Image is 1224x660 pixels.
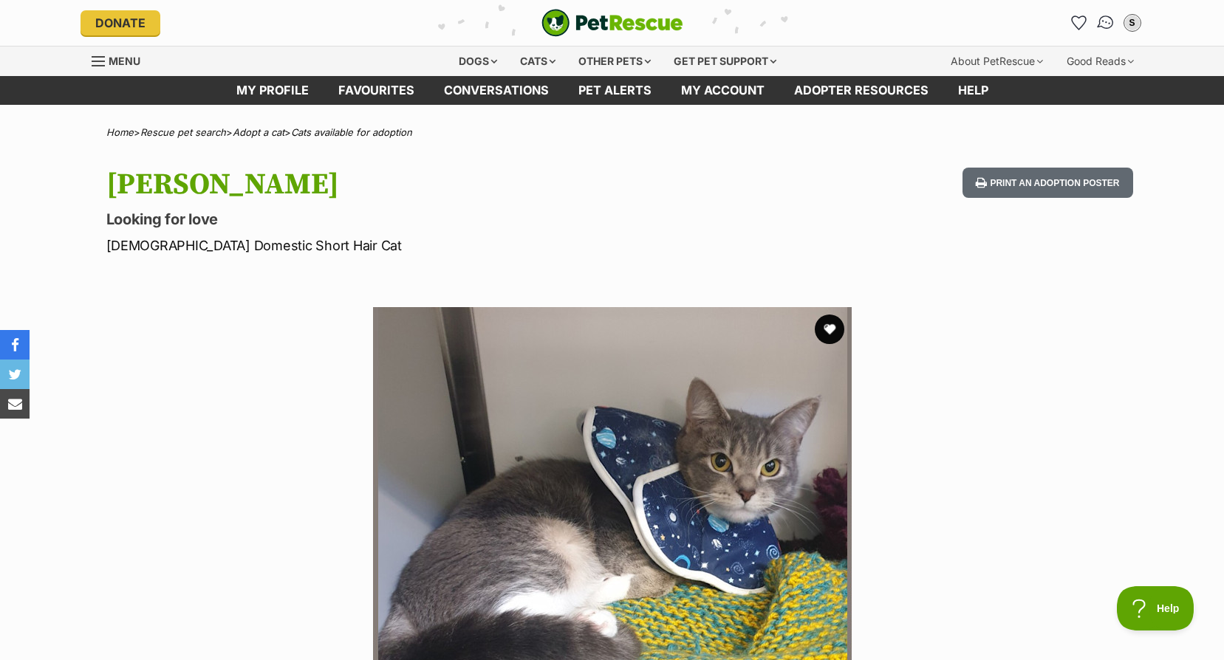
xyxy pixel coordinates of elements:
[222,76,324,105] a: My profile
[1067,11,1091,35] a: Favourites
[106,236,731,255] p: [DEMOGRAPHIC_DATA] Domestic Short Hair Cat
[1067,11,1144,35] ul: Account quick links
[510,47,566,76] div: Cats
[940,47,1053,76] div: About PetRescue
[291,126,412,138] a: Cats available for adoption
[564,76,666,105] a: Pet alerts
[815,314,844,344] button: favourite
[81,10,160,35] a: Donate
[106,168,731,202] h1: [PERSON_NAME]
[541,9,683,37] img: logo-cat-932fe2b9b8326f06289b0f2fb663e598f794de774fb13d1741a6617ecf9a85b4.svg
[69,127,1155,138] div: > > >
[663,47,787,76] div: Get pet support
[1056,47,1144,76] div: Good Reads
[779,76,943,105] a: Adopter resources
[1121,11,1144,35] button: My account
[324,76,429,105] a: Favourites
[1095,13,1115,32] img: chat-41dd97257d64d25036548639549fe6c8038ab92f7586957e7f3b1b290dea8141.svg
[666,76,779,105] a: My account
[963,168,1132,198] button: Print an adoption poster
[448,47,507,76] div: Dogs
[106,126,134,138] a: Home
[92,47,151,73] a: Menu
[1117,586,1194,630] iframe: Help Scout Beacon - Open
[106,209,731,230] p: Looking for love
[109,55,140,67] span: Menu
[568,47,661,76] div: Other pets
[140,126,226,138] a: Rescue pet search
[943,76,1003,105] a: Help
[1125,16,1140,30] div: S
[1090,8,1121,38] a: Conversations
[541,9,683,37] a: PetRescue
[233,126,284,138] a: Adopt a cat
[429,76,564,105] a: conversations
